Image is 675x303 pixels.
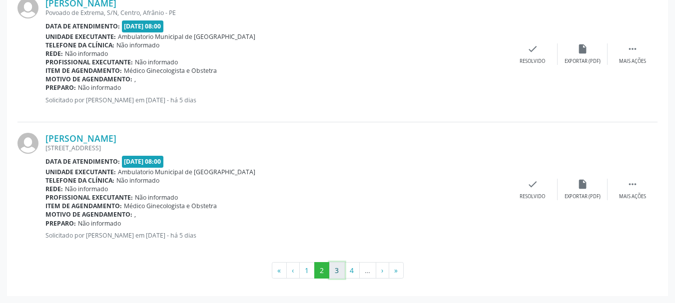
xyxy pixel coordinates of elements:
ul: Pagination [17,262,658,279]
b: Unidade executante: [45,32,116,41]
i:  [627,179,638,190]
button: Go to page 1 [299,262,315,279]
b: Telefone da clínica: [45,176,114,185]
p: Solicitado por [PERSON_NAME] em [DATE] - há 5 dias [45,96,508,104]
a: [PERSON_NAME] [45,133,116,144]
span: [DATE] 08:00 [122,20,164,32]
span: [DATE] 08:00 [122,156,164,167]
div: Exportar (PDF) [565,193,601,200]
span: Não informado [116,41,159,49]
button: Go to first page [272,262,287,279]
b: Telefone da clínica: [45,41,114,49]
div: Povoado de Extrema, S/N, Centro, Afrânio - PE [45,8,508,17]
div: Mais ações [619,58,646,65]
b: Preparo: [45,219,76,228]
span: Não informado [135,58,178,66]
span: Ambulatorio Municipal de [GEOGRAPHIC_DATA] [118,32,255,41]
button: Go to page 4 [344,262,360,279]
i:  [627,43,638,54]
b: Profissional executante: [45,58,133,66]
span: Não informado [65,185,108,193]
button: Go to next page [376,262,389,279]
div: Mais ações [619,193,646,200]
i: check [527,43,538,54]
button: Go to previous page [286,262,300,279]
b: Data de atendimento: [45,157,120,166]
div: [STREET_ADDRESS] [45,144,508,152]
b: Rede: [45,185,63,193]
p: Solicitado por [PERSON_NAME] em [DATE] - há 5 dias [45,231,508,240]
i: insert_drive_file [577,43,588,54]
div: Resolvido [520,193,545,200]
b: Item de agendamento: [45,66,122,75]
b: Preparo: [45,83,76,92]
span: Ambulatorio Municipal de [GEOGRAPHIC_DATA] [118,168,255,176]
b: Data de atendimento: [45,22,120,30]
div: Exportar (PDF) [565,58,601,65]
span: Não informado [65,49,108,58]
span: Não informado [78,83,121,92]
b: Rede: [45,49,63,58]
b: Profissional executante: [45,193,133,202]
button: Go to page 3 [329,262,345,279]
span: Médico Ginecologista e Obstetra [124,66,217,75]
img: img [17,133,38,154]
span: Médico Ginecologista e Obstetra [124,202,217,210]
b: Unidade executante: [45,168,116,176]
button: Go to last page [389,262,404,279]
button: Go to page 2 [314,262,330,279]
span: Não informado [116,176,159,185]
span: , [134,210,136,219]
b: Item de agendamento: [45,202,122,210]
span: Não informado [135,193,178,202]
b: Motivo de agendamento: [45,75,132,83]
b: Motivo de agendamento: [45,210,132,219]
span: , [134,75,136,83]
i: check [527,179,538,190]
i: insert_drive_file [577,179,588,190]
span: Não informado [78,219,121,228]
div: Resolvido [520,58,545,65]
